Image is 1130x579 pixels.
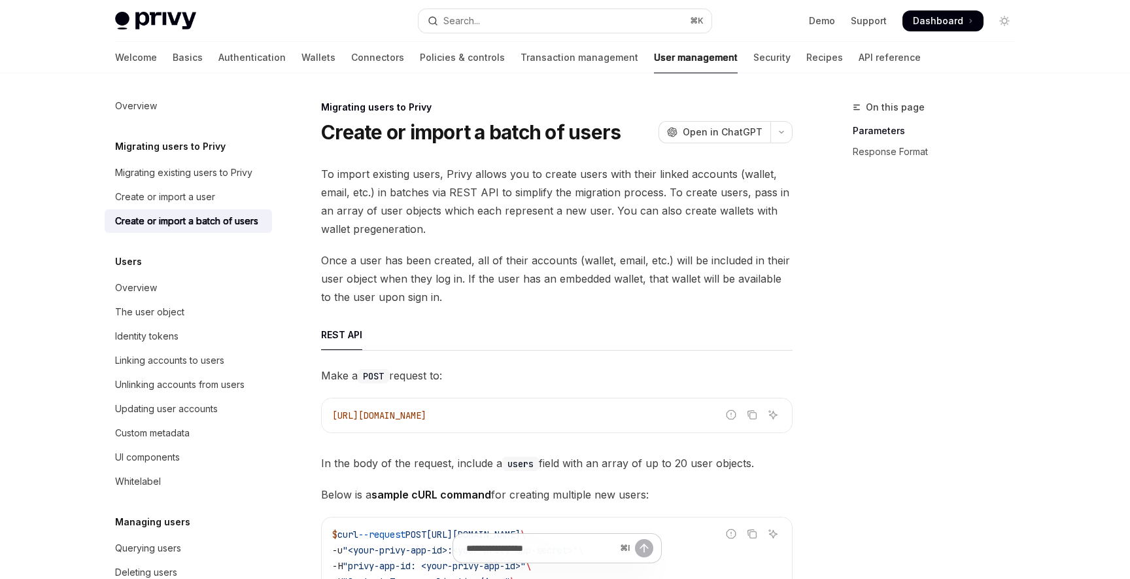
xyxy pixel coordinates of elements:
a: Wallets [301,42,335,73]
a: Connectors [351,42,404,73]
a: Policies & controls [420,42,505,73]
div: The user object [115,304,184,320]
span: Make a request to: [321,366,793,385]
a: Basics [173,42,203,73]
img: light logo [115,12,196,30]
a: Updating user accounts [105,397,272,421]
a: API reference [859,42,921,73]
div: Identity tokens [115,328,179,344]
div: Custom metadata [115,425,190,441]
a: User management [654,42,738,73]
a: Unlinking accounts from users [105,373,272,396]
div: Whitelabel [115,474,161,489]
a: Authentication [218,42,286,73]
div: Overview [115,280,157,296]
span: POST [405,529,426,540]
span: ⌘ K [690,16,704,26]
a: Identity tokens [105,325,272,348]
a: Welcome [115,42,157,73]
span: Once a user has been created, all of their accounts (wallet, email, etc.) will be included in the... [321,251,793,306]
a: Custom metadata [105,421,272,445]
h5: Migrating users to Privy [115,139,226,154]
a: Support [851,14,887,27]
a: UI components [105,446,272,469]
span: Open in ChatGPT [683,126,762,139]
div: Search... [443,13,480,29]
button: Report incorrect code [723,406,740,423]
code: users [502,457,539,471]
div: Create or import a batch of users [115,213,258,229]
a: Parameters [853,120,1025,141]
a: Linking accounts to users [105,349,272,372]
button: Toggle dark mode [994,10,1015,31]
button: Open in ChatGPT [659,121,770,143]
a: Whitelabel [105,470,272,493]
div: REST API [321,319,362,350]
button: Report incorrect code [723,525,740,542]
button: Ask AI [764,525,781,542]
input: Ask a question... [466,534,615,563]
div: UI components [115,449,180,465]
button: Ask AI [764,406,781,423]
a: Overview [105,94,272,118]
span: --request [358,529,405,540]
code: POST [358,369,389,383]
a: Security [753,42,791,73]
a: Transaction management [521,42,638,73]
a: Demo [809,14,835,27]
h1: Create or import a batch of users [321,120,621,144]
a: Recipes [806,42,843,73]
span: $ [332,529,337,540]
span: [URL][DOMAIN_NAME] [332,410,426,421]
span: Dashboard [913,14,963,27]
span: \ [521,529,526,540]
a: Querying users [105,536,272,560]
h5: Users [115,254,142,270]
strong: sample cURL command [371,488,491,501]
button: Copy the contents from the code block [744,525,761,542]
span: On this page [866,99,925,115]
span: curl [337,529,358,540]
div: Create or import a user [115,189,215,205]
a: Dashboard [902,10,984,31]
a: The user object [105,300,272,324]
span: In the body of the request, include a field with an array of up to 20 user objects. [321,454,793,472]
a: Migrating existing users to Privy [105,161,272,184]
a: Response Format [853,141,1025,162]
a: Create or import a user [105,185,272,209]
div: Migrating users to Privy [321,101,793,114]
h5: Managing users [115,514,190,530]
div: Linking accounts to users [115,353,224,368]
a: Overview [105,276,272,300]
button: Open search [419,9,711,33]
a: Create or import a batch of users [105,209,272,233]
span: To import existing users, Privy allows you to create users with their linked accounts (wallet, em... [321,165,793,238]
span: [URL][DOMAIN_NAME] [426,529,521,540]
div: Migrating existing users to Privy [115,165,252,181]
div: Overview [115,98,157,114]
button: Send message [635,539,653,557]
button: Copy the contents from the code block [744,406,761,423]
div: Updating user accounts [115,401,218,417]
div: Querying users [115,540,181,556]
span: Below is a for creating multiple new users: [321,485,793,504]
div: Unlinking accounts from users [115,377,245,393]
